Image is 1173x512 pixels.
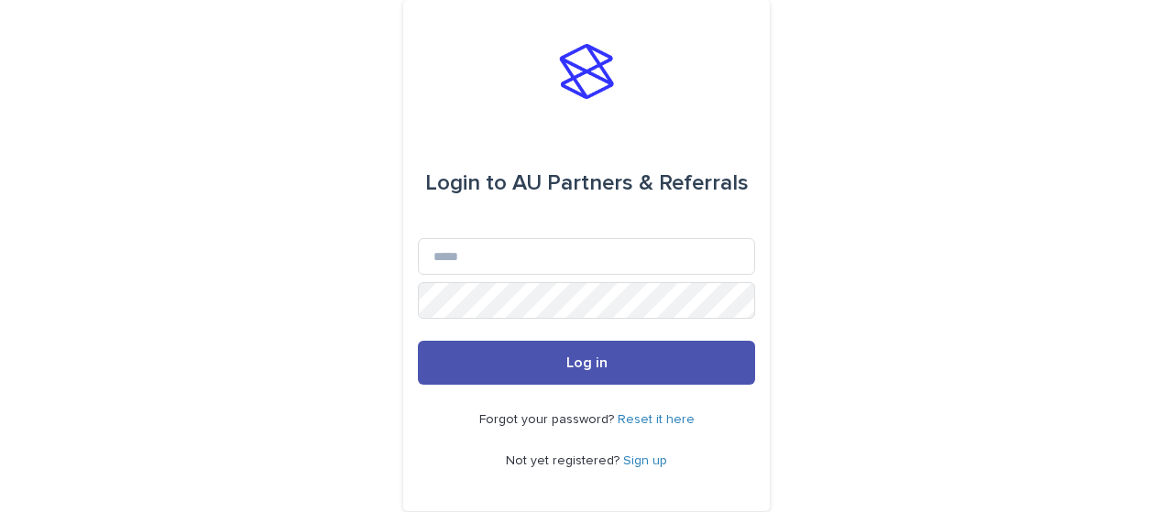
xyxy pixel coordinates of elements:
span: Not yet registered? [506,454,623,467]
span: Forgot your password? [479,413,618,426]
a: Sign up [623,454,667,467]
span: Log in [566,355,608,370]
a: Reset it here [618,413,695,426]
button: Log in [418,341,755,385]
div: AU Partners & Referrals [425,158,749,209]
span: Login to [425,172,507,194]
img: stacker-logo-s-only.png [559,44,614,99]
